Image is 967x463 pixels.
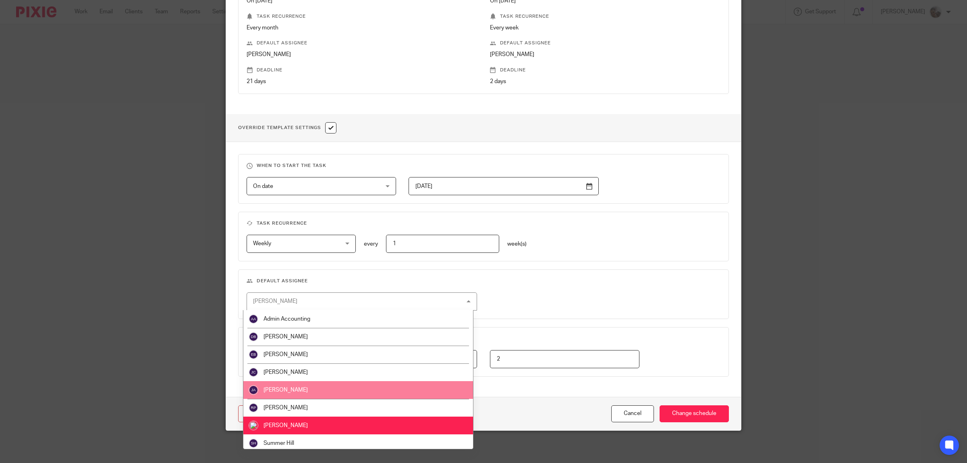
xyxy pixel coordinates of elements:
img: svg%3E [249,403,258,413]
span: week(s) [507,241,527,247]
img: svg%3E [249,314,258,324]
button: Cancel [611,405,654,423]
p: Task recurrence [247,13,477,20]
p: 2 days [490,77,720,86]
p: [PERSON_NAME] [247,50,477,58]
p: Deadline [247,67,477,73]
a: Cancel schedule [238,405,305,423]
h3: Deadline [247,336,720,342]
p: Every month [247,24,477,32]
h3: Task recurrence [247,220,720,227]
span: [PERSON_NAME] [264,405,308,411]
div: [PERSON_NAME] [253,298,297,304]
span: On date [253,184,273,189]
p: Every week [490,24,720,32]
span: Summer Hill [264,440,294,446]
span: [PERSON_NAME] [264,423,308,428]
span: [PERSON_NAME] [264,334,308,340]
p: Deadline [490,67,720,73]
img: svg%3E [249,367,258,377]
span: [PERSON_NAME] [264,387,308,393]
img: svg%3E [249,350,258,359]
h3: When to start the task [247,163,720,169]
img: me.jpg [249,421,258,430]
input: Change schedule [660,405,729,423]
p: Task recurrence [490,13,720,20]
img: svg%3E [249,438,258,448]
img: svg%3E [249,332,258,342]
p: every [364,240,378,248]
span: [PERSON_NAME] [264,352,308,357]
span: Weekly [253,241,271,246]
p: Default assignee [247,40,477,46]
img: svg%3E [249,385,258,395]
h1: Override Template Settings [238,122,336,133]
p: [PERSON_NAME] [490,50,720,58]
span: Admin Accounting [264,316,310,322]
h3: Default assignee [247,278,720,284]
p: 21 days [247,77,477,86]
p: Default assignee [490,40,720,46]
span: [PERSON_NAME] [264,369,308,375]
